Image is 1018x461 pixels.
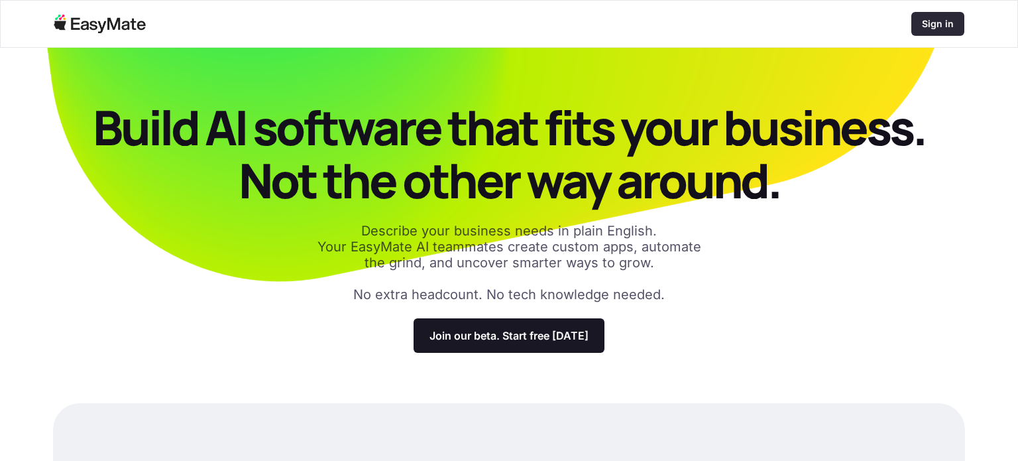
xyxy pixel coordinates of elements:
p: Build AI software that fits your business. Not the other way around. [53,101,965,207]
p: No extra headcount. No tech knowledge needed. [353,287,665,302]
p: Sign in [922,17,954,31]
a: Join our beta. Start free [DATE] [414,318,604,353]
p: Join our beta. Start free [DATE] [429,329,589,342]
p: Describe your business needs in plain English. Your EasyMate AI teammates create custom apps, aut... [310,223,708,271]
a: Sign in [911,12,964,36]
